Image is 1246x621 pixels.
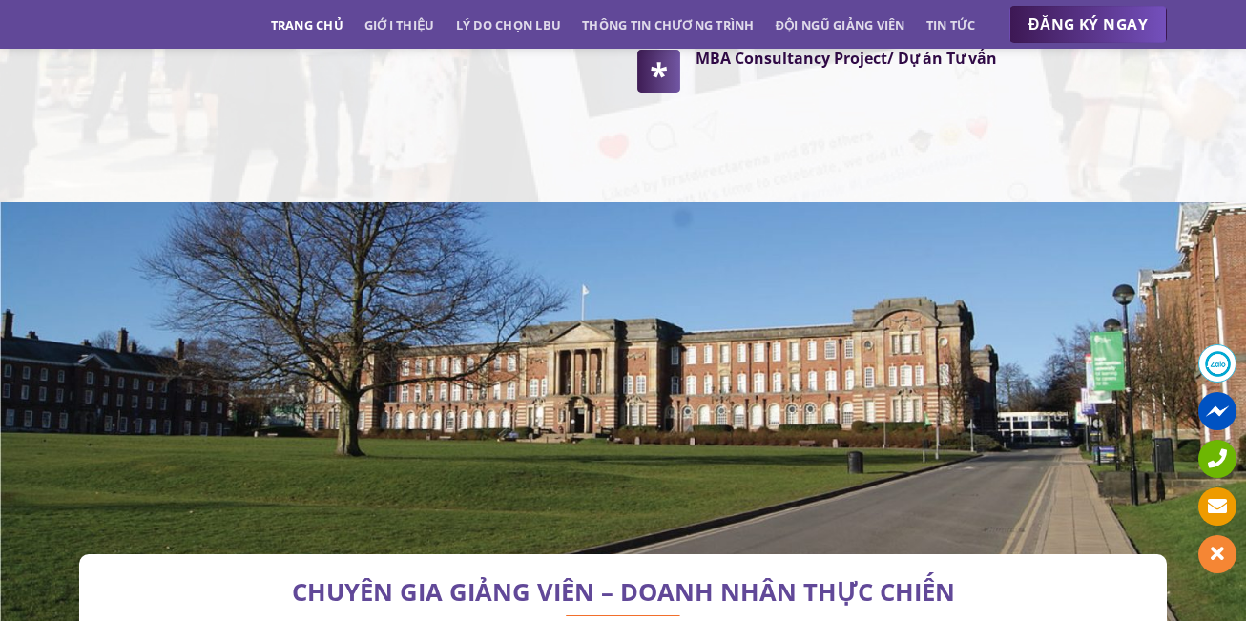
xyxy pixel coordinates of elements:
[566,615,680,617] img: line-lbu.jpg
[364,8,435,42] a: Giới thiệu
[776,8,905,42] a: Đội ngũ giảng viên
[1009,6,1167,44] a: ĐĂNG KÝ NGAY
[108,583,1138,602] h2: CHUYÊN GIA GIẢNG VIÊN – DOANH NHÂN THỰC CHIẾN
[926,8,976,42] a: Tin tức
[582,8,755,42] a: Thông tin chương trình
[456,8,562,42] a: Lý do chọn LBU
[696,48,997,69] strong: MBA Consultancy Project/ Dự án Tư vấn
[1028,12,1148,36] span: ĐĂNG KÝ NGAY
[271,8,343,42] a: Trang chủ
